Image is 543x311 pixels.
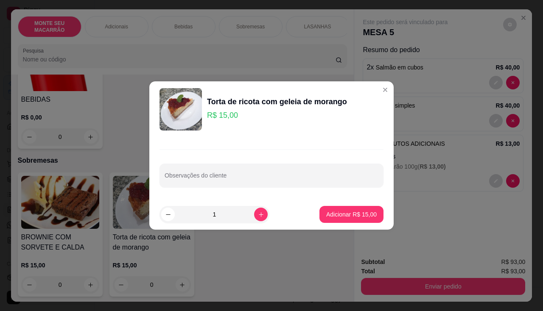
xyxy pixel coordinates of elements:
[165,175,378,183] input: Observações do cliente
[326,210,377,219] p: Adicionar R$ 15,00
[319,206,383,223] button: Adicionar R$ 15,00
[161,208,175,221] button: decrease-product-quantity
[207,109,347,121] p: R$ 15,00
[378,83,392,97] button: Close
[254,208,268,221] button: increase-product-quantity
[207,96,347,108] div: Torta de ricota com geleia de morango
[160,88,202,131] img: product-image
